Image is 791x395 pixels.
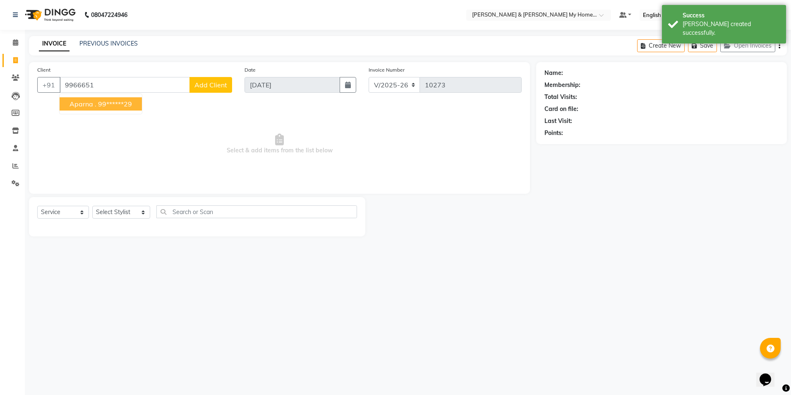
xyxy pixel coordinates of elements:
[637,39,685,52] button: Create New
[244,66,256,74] label: Date
[91,3,127,26] b: 08047224946
[37,103,522,185] span: Select & add items from the list below
[189,77,232,93] button: Add Client
[688,39,717,52] button: Save
[544,129,563,137] div: Points:
[544,69,563,77] div: Name:
[60,77,190,93] input: Search by Name/Mobile/Email/Code
[156,205,357,218] input: Search or Scan
[70,100,96,108] span: Aparna .
[79,40,138,47] a: PREVIOUS INVOICES
[544,117,572,125] div: Last Visit:
[194,81,227,89] span: Add Client
[544,93,577,101] div: Total Visits:
[720,39,775,52] button: Open Invoices
[756,362,783,387] iframe: chat widget
[544,105,578,113] div: Card on file:
[37,66,50,74] label: Client
[39,36,70,51] a: INVOICE
[369,66,405,74] label: Invoice Number
[37,77,60,93] button: +91
[544,81,580,89] div: Membership:
[683,20,780,37] div: Bill created successfully.
[683,11,780,20] div: Success
[21,3,78,26] img: logo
